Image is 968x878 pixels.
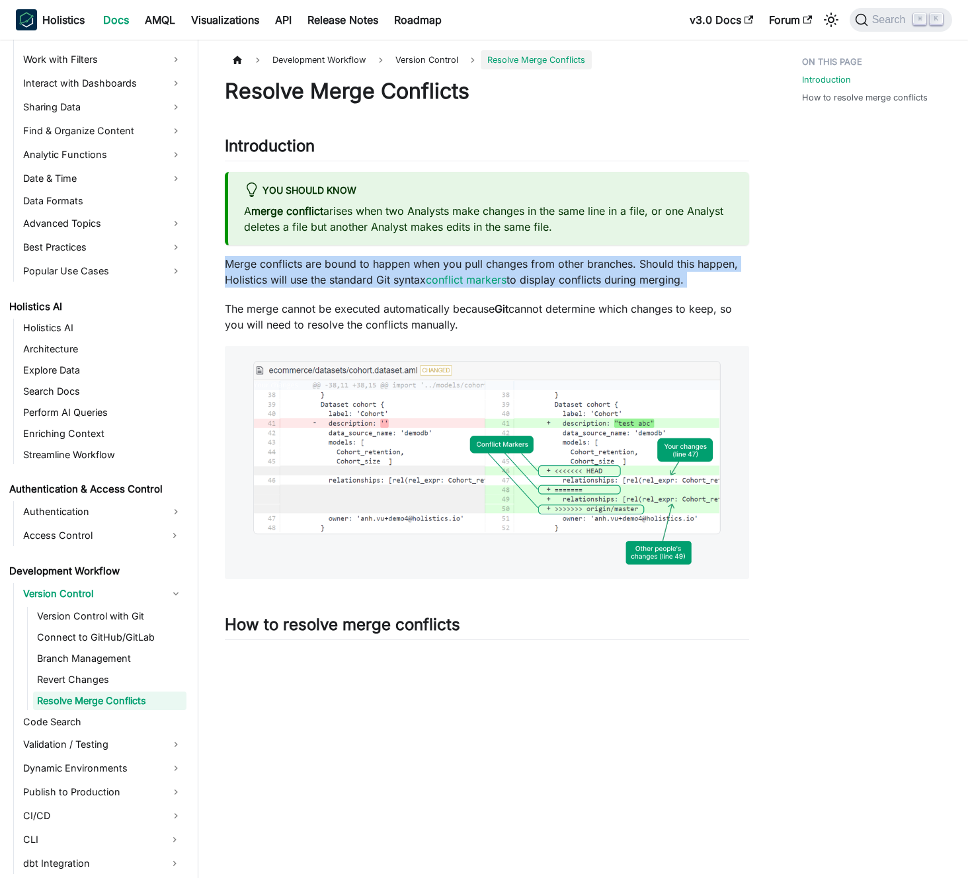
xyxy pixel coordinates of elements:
[42,12,85,28] b: Holistics
[802,73,851,86] a: Introduction
[266,50,372,69] span: Development Workflow
[163,829,186,850] button: Expand sidebar category 'CLI'
[163,525,186,546] button: Expand sidebar category 'Access Control'
[682,9,761,30] a: v3.0 Docs
[163,853,186,874] button: Expand sidebar category 'dbt Integration'
[389,50,465,69] span: Version Control
[19,340,186,358] a: Architecture
[19,237,186,258] a: Best Practices
[19,319,186,337] a: Holistics AI
[225,78,749,104] h1: Resolve Merge Conflicts
[19,853,163,874] a: dbt Integration
[225,136,749,161] h2: Introduction
[19,382,186,401] a: Search Docs
[19,829,163,850] a: CLI
[19,361,186,379] a: Explore Data
[19,403,186,422] a: Perform AI Queries
[244,203,733,235] p: A arises when two Analysts make changes in the same line in a file, or one Analyst deletes a file...
[19,213,186,234] a: Advanced Topics
[19,583,186,604] a: Version Control
[19,73,186,94] a: Interact with Dashboards
[19,49,186,70] a: Work with Filters
[19,781,186,803] a: Publish to Production
[251,204,323,218] strong: merge conflict
[19,120,186,141] a: Find & Organize Content
[19,168,186,189] a: Date & Time
[19,525,163,546] a: Access Control
[225,301,749,333] p: The merge cannot be executed automatically because cannot determine which changes to keep, so you...
[33,607,186,625] a: Version Control with Git
[868,14,914,26] span: Search
[802,91,928,104] a: How to resolve merge conflicts
[19,713,186,731] a: Code Search
[481,50,592,69] span: Resolve Merge Conflicts
[850,8,952,32] button: Search (Command+K)
[5,298,186,316] a: Holistics AI
[300,9,386,30] a: Release Notes
[930,13,943,25] kbd: K
[19,805,186,826] a: CI/CD
[16,9,37,30] img: Holistics
[19,144,186,165] a: Analytic Functions
[913,13,926,25] kbd: ⌘
[495,302,508,315] strong: Git
[19,734,186,755] a: Validation / Testing
[225,50,749,69] nav: Breadcrumbs
[761,9,820,30] a: Forum
[5,480,186,499] a: Authentication & Access Control
[19,758,186,779] a: Dynamic Environments
[267,9,300,30] a: API
[386,9,450,30] a: Roadmap
[5,562,186,580] a: Development Workflow
[33,649,186,668] a: Branch Management
[33,692,186,710] a: Resolve Merge Conflicts
[225,50,250,69] a: Home page
[95,9,137,30] a: Docs
[426,273,506,286] a: conflict markers
[225,615,749,640] h2: How to resolve merge conflicts
[19,501,186,522] a: Authentication
[183,9,267,30] a: Visualizations
[821,9,842,30] button: Switch between dark and light mode (currently light mode)
[16,9,85,30] a: HolisticsHolistics
[19,192,186,210] a: Data Formats
[33,628,186,647] a: Connect to GitHub/GitLab
[19,424,186,443] a: Enriching Context
[19,97,186,118] a: Sharing Data
[33,670,186,689] a: Revert Changes
[244,182,733,200] div: You should know
[137,9,183,30] a: AMQL
[225,256,749,288] p: Merge conflicts are bound to happen when you pull changes from other branches. Should this happen...
[19,446,186,464] a: Streamline Workflow
[19,260,186,282] a: Popular Use Cases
